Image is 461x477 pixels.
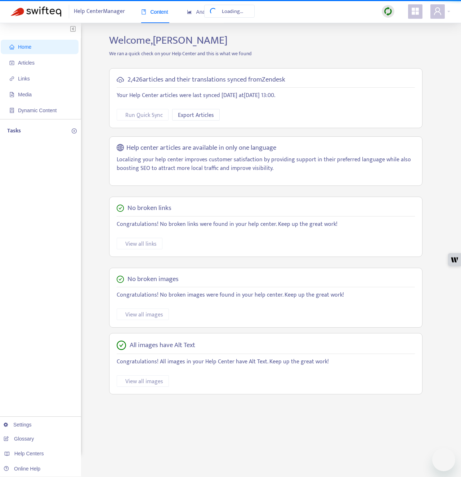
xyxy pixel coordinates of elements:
p: Congratulations! All images in your Help Center have Alt Text. Keep up the great work! [117,358,415,366]
p: Tasks [7,127,21,135]
a: Glossary [4,436,34,442]
span: plus-circle [72,128,77,134]
span: Welcome, [PERSON_NAME] [109,31,228,49]
span: Help Centers [14,451,44,456]
span: area-chart [187,9,192,14]
p: Your Help Center articles were last synced [DATE] at [DATE] 13:00 . [117,91,415,100]
span: check-circle [117,341,126,350]
span: Media [18,92,32,97]
span: Dynamic Content [18,108,57,113]
span: Home [18,44,31,50]
button: Export Articles [172,109,220,121]
span: Run Quick Sync [125,111,163,120]
h5: All images have Alt Text [130,341,195,350]
h5: 2,426 articles and their translations synced from Zendesk [127,76,285,84]
button: Run Quick Sync [117,109,169,121]
p: Congratulations! No broken links were found in your help center. Keep up the great work! [117,220,415,229]
span: home [9,44,14,49]
span: global [117,144,124,152]
span: View all images [125,310,163,319]
h5: No broken links [127,204,171,213]
span: View all images [125,377,163,386]
span: View all links [125,240,157,249]
p: We ran a quick check on your Help Center and this is what we found [104,50,428,57]
img: Swifteq [11,6,61,17]
span: Links [18,76,30,82]
p: Localizing your help center improves customer satisfaction by providing support in their preferre... [117,156,415,173]
iframe: Button to launch messaging window [432,448,455,471]
span: account-book [9,60,14,65]
h5: No broken images [127,275,179,284]
span: user [433,7,442,16]
span: cloud-sync [117,76,124,83]
img: sync.dc5367851b00ba804db3.png [384,7,393,16]
span: Content [141,9,168,15]
span: container [9,108,14,113]
a: Settings [4,422,32,428]
span: Export Articles [178,111,214,120]
button: View all images [117,308,169,320]
button: View all links [117,238,162,249]
button: View all images [117,375,169,387]
span: book [141,9,146,14]
h5: Help center articles are available in only one language [126,144,276,152]
p: Congratulations! No broken images were found in your help center. Keep up the great work! [117,291,415,299]
span: Help Center Manager [74,5,125,18]
span: check-circle [117,205,124,212]
span: Articles [18,60,35,66]
span: check-circle [117,276,124,283]
span: file-image [9,92,14,97]
a: Online Help [4,466,40,472]
span: Analytics [187,9,216,15]
span: appstore [411,7,420,16]
span: link [9,76,14,81]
